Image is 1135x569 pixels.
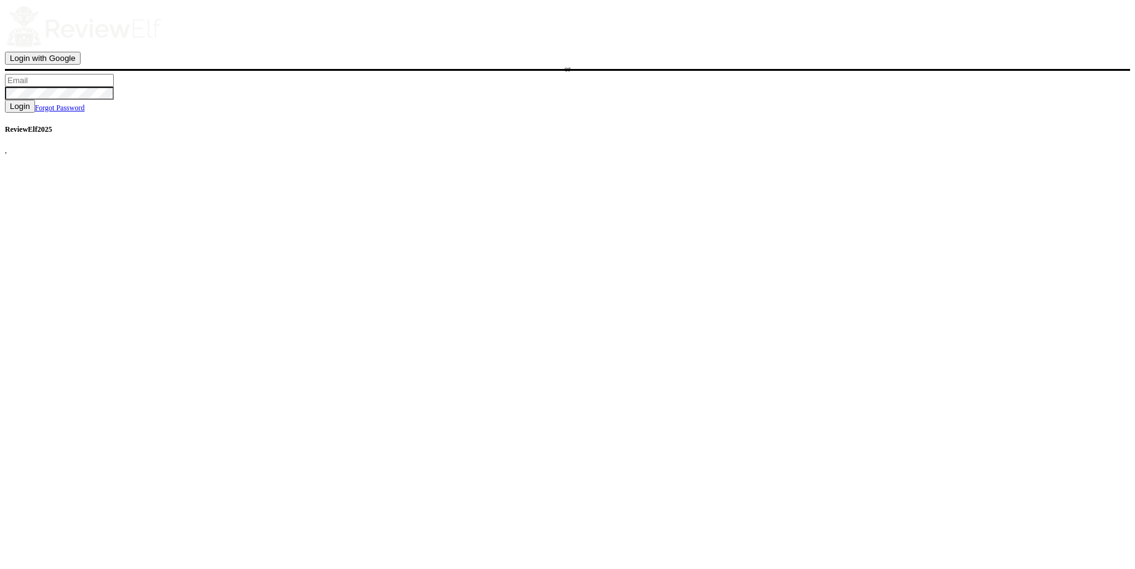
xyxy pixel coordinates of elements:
span: or [565,65,571,73]
button: Login with Google [5,52,81,65]
img: logo [5,5,162,49]
input: Email [5,74,114,87]
span: Login [10,102,30,111]
body: , [5,5,1130,155]
h4: ReviewElf 2025 [5,123,1130,136]
a: Forgot Password [35,103,85,112]
span: Login with Google [10,54,76,63]
button: Login [5,100,35,113]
